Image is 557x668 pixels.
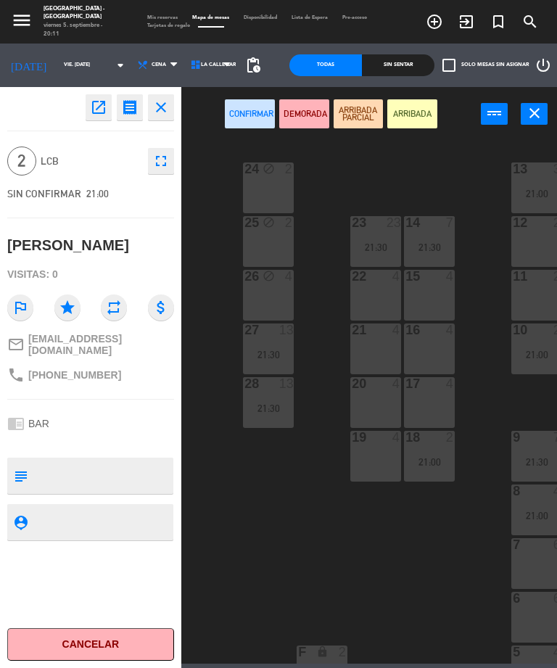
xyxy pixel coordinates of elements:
[279,323,294,337] div: 13
[185,15,236,20] span: Mapa de mesas
[263,216,275,228] i: block
[140,23,197,28] span: Tarjetas de regalo
[404,457,455,467] div: 21:00
[7,415,25,432] i: chrome_reader_mode
[446,431,455,444] div: 2
[86,188,109,199] span: 21:00
[11,9,33,31] i: menu
[243,350,294,360] div: 21:30
[352,431,352,444] div: 19
[243,403,294,413] div: 21:30
[263,162,275,175] i: block
[350,242,401,252] div: 21:30
[148,94,174,120] button: close
[392,431,401,444] div: 4
[244,216,245,229] div: 25
[481,103,508,125] button: power_input
[289,54,362,76] div: Todas
[513,484,513,498] div: 8
[279,377,294,390] div: 13
[392,377,401,390] div: 4
[442,59,455,72] span: check_box_outline_blank
[140,15,185,20] span: Mis reservas
[12,514,28,530] i: person_pin
[279,99,329,128] button: DEMORADA
[513,646,513,659] div: 5
[148,148,174,174] button: fullscreen
[285,162,294,176] div: 2
[446,323,455,337] div: 4
[426,13,443,30] i: add_circle_outline
[352,216,352,229] div: 23
[44,5,118,22] div: [GEOGRAPHIC_DATA] - [GEOGRAPHIC_DATA]
[7,628,174,661] button: Cancelar
[7,262,174,287] div: Visitas: 0
[28,369,121,381] span: [PHONE_NUMBER]
[490,13,507,30] i: turned_in_not
[352,377,352,390] div: 20
[339,646,347,659] div: 2
[334,99,384,128] button: ARRIBADA PARCIAL
[54,294,81,321] i: star
[521,13,539,30] i: search
[148,294,174,321] i: attach_money
[316,646,329,658] i: lock
[458,13,475,30] i: exit_to_app
[244,323,245,337] div: 27
[28,418,49,429] span: BAR
[285,270,294,283] div: 4
[244,270,245,283] div: 26
[535,57,552,74] i: power_settings_new
[121,99,139,116] i: receipt
[521,103,548,125] button: close
[352,270,352,283] div: 22
[284,15,335,20] span: Lista de Espera
[526,104,543,122] i: close
[387,216,401,229] div: 23
[450,9,482,34] span: WALK IN
[86,94,112,120] button: open_in_new
[263,270,275,282] i: block
[486,104,503,122] i: power_input
[285,216,294,229] div: 2
[152,99,170,116] i: close
[12,468,28,484] i: subject
[7,188,81,199] span: SIN CONFIRMAR
[387,99,437,128] button: ARRIBADA
[7,336,25,353] i: mail_outline
[513,323,513,337] div: 10
[392,270,401,283] div: 4
[11,9,33,34] button: menu
[7,366,25,384] i: phone
[117,94,143,120] button: receipt
[236,15,284,20] span: Disponibilidad
[418,9,450,34] span: RESERVAR MESA
[244,162,245,176] div: 24
[244,377,245,390] div: 28
[446,377,455,390] div: 4
[7,294,33,321] i: outlined_flag
[41,153,141,170] span: LCB
[7,147,36,176] span: 2
[442,59,529,72] label: Solo mesas sin asignar
[404,242,455,252] div: 21:30
[392,323,401,337] div: 4
[446,216,455,229] div: 7
[482,9,514,34] span: Reserva especial
[152,152,170,170] i: fullscreen
[352,323,352,337] div: 21
[101,294,127,321] i: repeat
[225,99,275,128] button: Confirmar
[513,592,513,605] div: 6
[513,431,513,444] div: 9
[513,270,513,283] div: 11
[514,9,546,34] span: BUSCAR
[28,333,174,356] span: [EMAIL_ADDRESS][DOMAIN_NAME]
[44,22,118,38] div: viernes 5. septiembre - 20:11
[513,216,513,229] div: 12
